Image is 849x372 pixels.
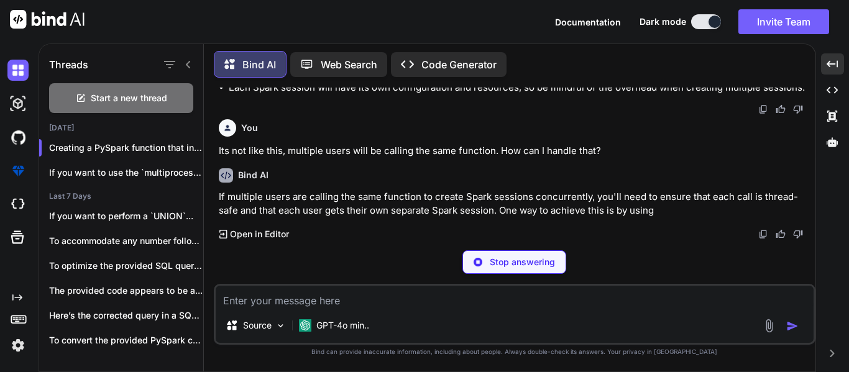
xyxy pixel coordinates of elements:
p: GPT-4o min.. [316,319,369,332]
span: Start a new thread [91,92,167,104]
img: settings [7,335,29,356]
img: cloudideIcon [7,194,29,215]
p: To convert the provided PySpark code to... [49,334,203,347]
h2: [DATE] [39,123,203,133]
img: GPT-4o mini [299,319,311,332]
img: attachment [762,319,776,333]
p: Its not like this, multiple users will be calling the same function. How can I handle that? [219,144,813,158]
p: If multiple users are calling the same function to create Spark sessions concurrently, you'll nee... [219,190,813,218]
img: icon [786,320,799,332]
p: If you want to perform a `UNION`... [49,210,203,222]
img: copy [758,104,768,114]
img: githubDark [7,127,29,148]
h1: Threads [49,57,88,72]
img: like [776,229,786,239]
img: dislike [793,104,803,114]
button: Documentation [555,16,621,29]
p: Open in Editor [230,228,289,240]
p: Code Generator [421,57,497,72]
h2: Last 7 Days [39,191,203,201]
span: Documentation [555,17,621,27]
p: The provided code appears to be a... [49,284,203,297]
p: Stop answering [490,256,555,268]
p: Bind can provide inaccurate information, including about people. Always double-check its answers.... [214,347,815,356]
p: Bind AI [242,57,276,72]
img: premium [7,160,29,181]
h6: Bind AI [238,169,268,181]
p: Here’s the corrected query in a SQL-like... [49,309,203,322]
p: To optimize the provided SQL query while... [49,260,203,272]
button: Invite Team [738,9,829,34]
p: Source [243,319,272,332]
img: darkAi-studio [7,93,29,114]
p: Web Search [321,57,377,72]
img: like [776,104,786,114]
li: Each Spark session will have its own configuration and resources, so be mindful of the overhead w... [229,81,813,95]
h6: You [241,122,258,134]
span: Dark mode [640,16,686,28]
img: darkChat [7,60,29,81]
img: Pick Models [275,320,286,331]
p: To accommodate any number followed by either... [49,235,203,247]
img: Bind AI [10,10,85,29]
img: copy [758,229,768,239]
p: If you want to use the `multiprocessing`... [49,166,203,179]
p: Creating a PySpark function that initial... [49,142,203,154]
img: dislike [793,229,803,239]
